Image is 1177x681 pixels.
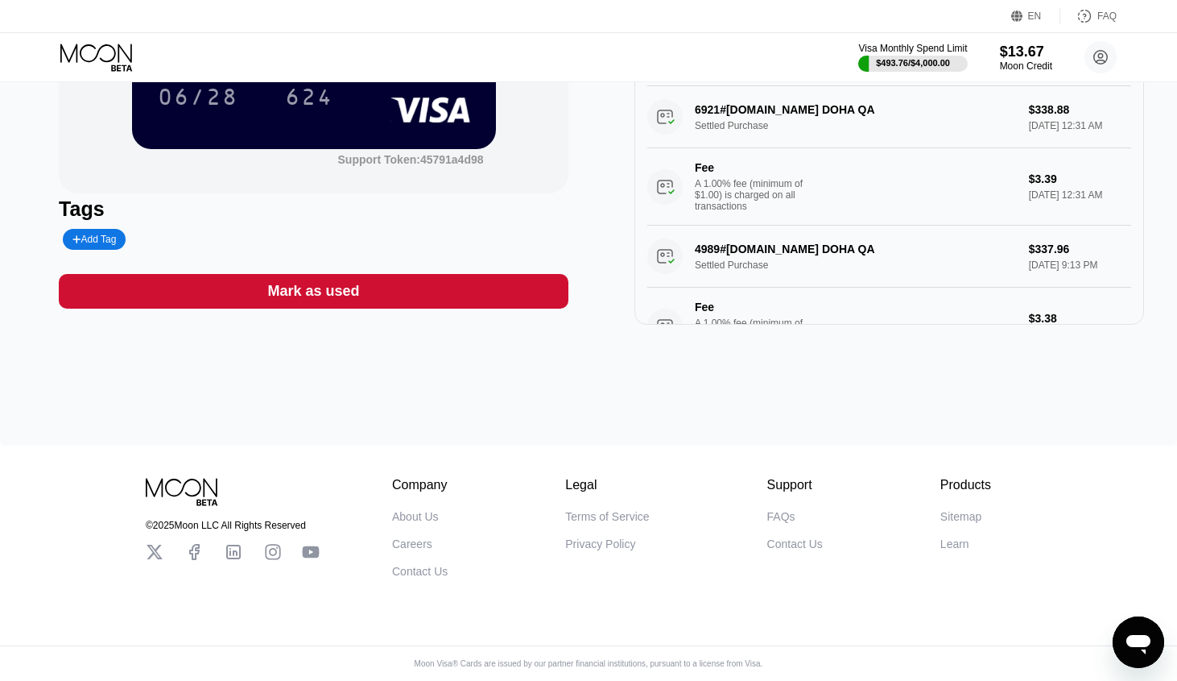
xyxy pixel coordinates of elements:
[63,229,126,250] div: Add Tag
[940,510,981,523] div: Sitemap
[565,478,649,492] div: Legal
[72,234,116,245] div: Add Tag
[767,538,823,550] div: Contact Us
[858,43,967,72] div: Visa Monthly Spend Limit$493.76/$4,000.00
[1113,617,1164,668] iframe: Button to launch messaging window
[59,197,568,221] div: Tags
[268,282,360,301] div: Mark as used
[647,288,1131,365] div: FeeA 1.00% fee (minimum of $1.00) is charged on all transactions$3.38[DATE] 9:13 PM
[565,510,649,523] div: Terms of Service
[767,510,795,523] div: FAQs
[59,274,568,309] div: Mark as used
[392,538,432,550] div: Careers
[940,538,969,550] div: Learn
[1000,44,1052,72] div: $13.67Moon Credit
[695,178,816,212] div: A 1.00% fee (minimum of $1.00) is charged on all transactions
[767,478,823,492] div: Support
[1011,8,1060,24] div: EN
[392,478,448,492] div: Company
[695,301,807,314] div: Fee
[1029,312,1131,325] div: $3.38
[285,86,333,112] div: 624
[876,58,950,68] div: $493.76 / $4,000.00
[565,538,635,550] div: Privacy Policy
[1000,44,1052,60] div: $13.67
[392,565,448,578] div: Contact Us
[695,161,807,174] div: Fee
[940,478,991,492] div: Products
[392,510,439,523] div: About Us
[402,659,776,668] div: Moon Visa® Cards are issued by our partner financial institutions, pursuant to a license from Visa.
[695,318,816,351] div: A 1.00% fee (minimum of $1.00) is charged on all transactions
[1029,172,1131,185] div: $3.39
[273,77,345,117] div: 624
[146,520,320,531] div: © 2025 Moon LLC All Rights Reserved
[1028,10,1042,22] div: EN
[858,43,967,54] div: Visa Monthly Spend Limit
[146,77,250,117] div: 06/28
[158,86,238,112] div: 06/28
[1029,189,1131,201] div: [DATE] 12:31 AM
[338,153,484,166] div: Support Token: 45791a4d98
[1097,10,1117,22] div: FAQ
[338,153,484,166] div: Support Token:45791a4d98
[647,148,1131,226] div: FeeA 1.00% fee (minimum of $1.00) is charged on all transactions$3.39[DATE] 12:31 AM
[1060,8,1117,24] div: FAQ
[1000,60,1052,72] div: Moon Credit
